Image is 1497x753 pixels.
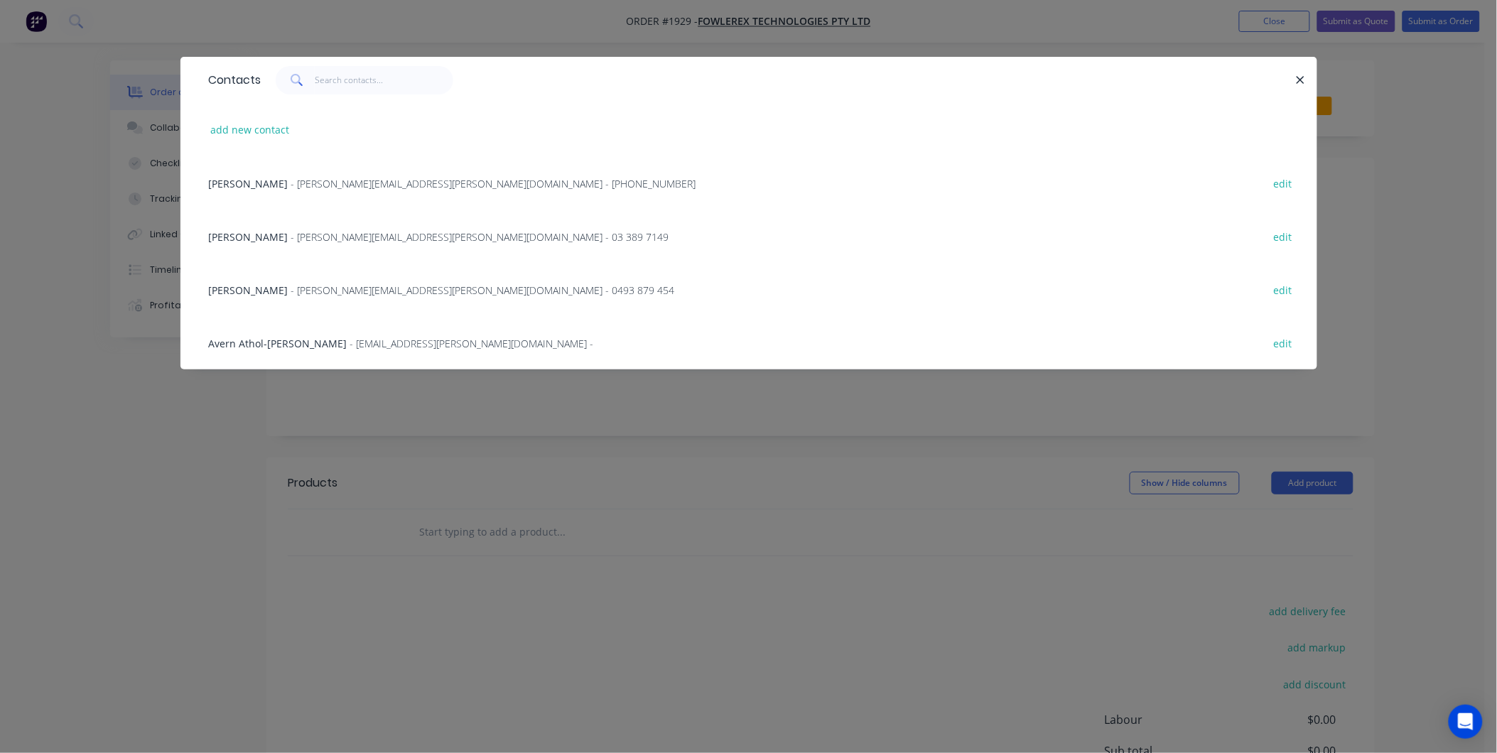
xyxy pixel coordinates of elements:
span: - [PERSON_NAME][EMAIL_ADDRESS][PERSON_NAME][DOMAIN_NAME] - 0493 879 454 [291,283,675,297]
div: Contacts [202,58,261,103]
span: - [PERSON_NAME][EMAIL_ADDRESS][PERSON_NAME][DOMAIN_NAME] - 03 389 7149 [291,230,669,244]
button: add new contact [203,120,297,139]
button: edit [1267,280,1300,299]
span: Avern Athol-[PERSON_NAME] [209,337,347,350]
span: [PERSON_NAME] [209,177,288,190]
span: [PERSON_NAME] [209,230,288,244]
span: - [EMAIL_ADDRESS][PERSON_NAME][DOMAIN_NAME] - [350,337,594,350]
button: edit [1267,333,1300,352]
button: edit [1267,173,1300,193]
span: - [PERSON_NAME][EMAIL_ADDRESS][PERSON_NAME][DOMAIN_NAME] - [PHONE_NUMBER] [291,177,696,190]
div: Open Intercom Messenger [1449,705,1483,739]
input: Search contacts... [315,66,453,94]
span: [PERSON_NAME] [209,283,288,297]
button: edit [1267,227,1300,246]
